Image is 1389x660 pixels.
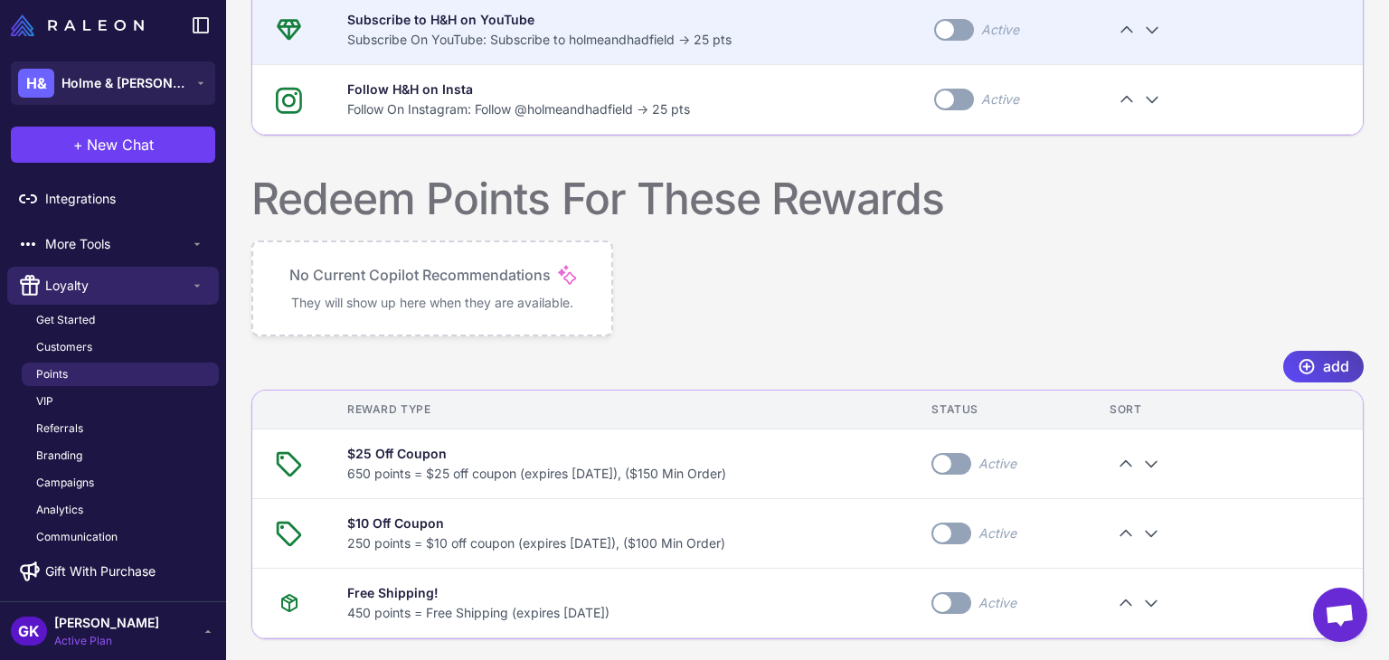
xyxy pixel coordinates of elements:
[36,420,83,437] span: Referrals
[347,464,888,484] div: 650 points = $25 off coupon (expires [DATE]), ($150 Min Order)
[61,73,188,93] span: Holme & [PERSON_NAME]
[347,80,891,99] div: Follow H&H on Insta
[347,10,891,30] div: Subscribe to H&H on YouTube
[36,312,95,328] span: Get Started
[981,20,1019,40] div: Active
[11,127,215,163] button: +New Chat
[558,265,576,285] img: Magic
[36,393,53,410] span: VIP
[22,444,219,467] a: Branding
[347,533,888,553] div: 250 points = $10 off coupon (expires [DATE]), ($100 Min Order)
[45,561,156,581] span: Gift With Purchase
[87,134,154,156] span: New Chat
[36,366,68,382] span: Points
[1323,351,1349,382] span: add
[978,593,1016,613] div: Active
[11,61,215,105] button: H&Holme & [PERSON_NAME]
[251,172,944,226] div: Redeem Points For These Rewards
[36,475,94,491] span: Campaigns
[22,471,219,495] a: Campaigns
[978,523,1016,543] div: Active
[275,293,590,313] p: They will show up here when they are available.
[22,498,219,522] a: Analytics
[22,417,219,440] a: Referrals
[981,90,1019,109] div: Active
[45,189,204,209] span: Integrations
[73,134,83,156] span: +
[45,276,190,296] span: Loyalty
[347,514,888,533] div: $10 Off Coupon
[910,391,1088,429] th: Status
[22,525,219,549] a: Communication
[36,529,118,545] span: Communication
[36,448,82,464] span: Branding
[11,617,47,646] div: GK
[22,390,219,413] a: VIP
[22,363,219,386] a: Points
[36,339,92,355] span: Customers
[347,99,891,119] div: Follow On Instagram: Follow @holmeandhadfield → 25 pts
[978,454,1016,474] div: Active
[7,552,219,590] a: Gift With Purchase
[54,633,159,649] span: Active Plan
[45,234,190,254] span: More Tools
[1088,391,1218,429] th: Sort
[347,583,888,603] div: Free Shipping!
[36,502,83,518] span: Analytics
[347,603,888,623] div: 450 points = Free Shipping (expires [DATE])
[1313,588,1367,642] div: Open chat
[18,69,54,98] div: H&
[22,335,219,359] a: Customers
[54,613,159,633] span: [PERSON_NAME]
[326,391,910,429] th: Reward Type
[11,14,144,36] img: Raleon Logo
[347,30,891,50] div: Subscribe On YouTube: Subscribe to holmeandhadfield → 25 pts
[347,444,888,464] div: $25 Off Coupon
[11,14,151,36] a: Raleon Logo
[22,308,219,332] a: Get Started
[7,180,219,218] a: Integrations
[289,264,551,286] p: No Current Copilot Recommendations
